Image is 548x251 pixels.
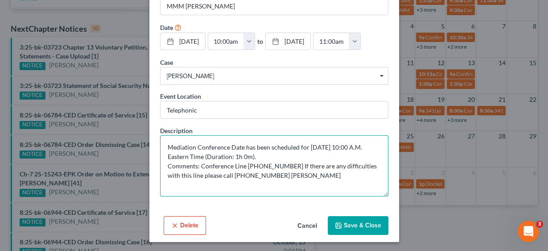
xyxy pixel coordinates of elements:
[290,217,324,235] button: Cancel
[266,33,310,50] a: [DATE]
[208,33,244,50] input: -- : --
[160,23,173,32] label: Date
[161,33,205,50] a: [DATE]
[167,71,382,81] span: [PERSON_NAME]
[160,58,173,67] label: Case
[328,216,388,235] button: Save & Close
[313,33,349,50] input: -- : --
[160,126,193,135] label: Description
[536,221,543,228] span: 3
[160,67,388,85] span: Select box activate
[164,216,206,235] button: Delete
[257,37,263,46] label: to
[160,92,201,101] label: Event Location
[161,101,388,118] input: Enter location...
[518,221,539,242] iframe: Intercom live chat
